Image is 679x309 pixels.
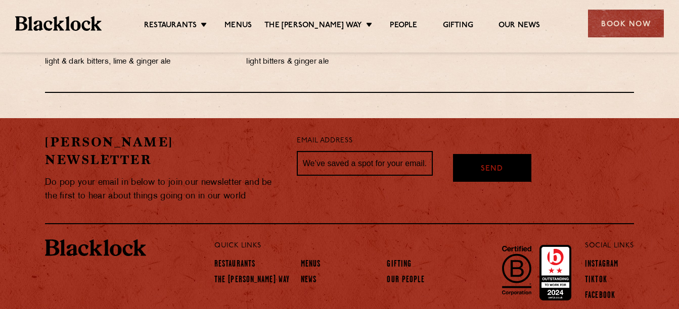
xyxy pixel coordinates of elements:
div: Book Now [588,10,664,37]
a: The [PERSON_NAME] Way [214,275,290,286]
label: Email Address [297,135,352,147]
img: BL_Textured_Logo-footer-cropped.svg [45,239,146,256]
h2: [PERSON_NAME] Newsletter [45,133,282,169]
a: The [PERSON_NAME] Way [264,21,362,32]
a: Restaurants [144,21,197,32]
a: Restaurants [214,260,255,271]
a: Gifting [443,21,473,32]
input: We’ve saved a spot for your email... [297,151,433,176]
a: Menus [301,260,321,271]
a: TikTok [585,275,607,286]
p: Pathfinder Hemp & Root Non-alcoholic Spirit, Seasn light & dark bitters, lime & ginger ale [45,41,231,69]
span: Send [481,164,503,175]
a: Instagram [585,260,618,271]
img: BL_Textured_Logo-footer-cropped.svg [15,16,102,31]
a: Facebook [585,291,615,302]
a: News [301,275,316,286]
a: Gifting [387,260,412,271]
a: Menus [224,21,252,32]
img: B-Corp-Logo-Black-RGB.svg [496,240,537,300]
p: Everleaf Marine Non Alcoholic Spirit, mint, Seasn light bitters & ginger ale [246,41,432,69]
img: Accred_2023_2star.png [539,245,571,300]
a: Our People [387,275,425,286]
a: People [390,21,417,32]
p: Social Links [585,239,634,252]
a: Our News [499,21,540,32]
p: Quick Links [214,239,552,252]
p: Do pop your email in below to join our newsletter and be the first to hear about things going on ... [45,176,282,203]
